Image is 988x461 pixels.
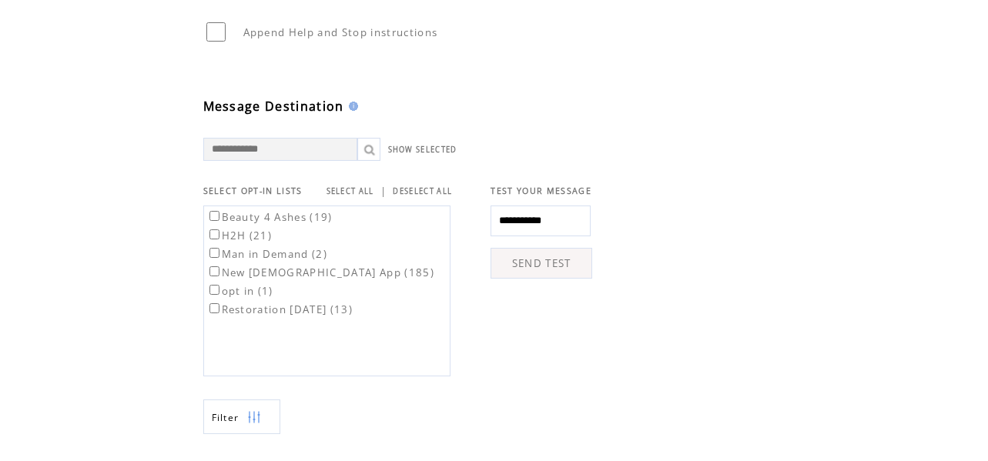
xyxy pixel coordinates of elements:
span: Append Help and Stop instructions [243,25,438,39]
input: Man in Demand (2) [209,248,219,258]
a: SEND TEST [491,248,592,279]
input: New [DEMOGRAPHIC_DATA] App (185) [209,266,219,276]
a: SHOW SELECTED [388,145,457,155]
label: Man in Demand (2) [206,247,328,261]
img: help.gif [344,102,358,111]
input: opt in (1) [209,285,219,295]
a: Filter [203,399,280,434]
input: Restoration [DATE] (13) [209,303,219,313]
label: opt in (1) [206,284,273,298]
span: Show filters [212,411,239,424]
input: H2H (21) [209,229,219,239]
a: DESELECT ALL [393,186,452,196]
span: Message Destination [203,98,344,115]
input: Beauty 4 Ashes (19) [209,211,219,221]
a: SELECT ALL [327,186,374,196]
img: filters.png [247,400,261,435]
span: TEST YOUR MESSAGE [491,185,591,196]
span: SELECT OPT-IN LISTS [203,185,303,196]
label: H2H (21) [206,229,273,242]
label: Restoration [DATE] (13) [206,302,353,316]
span: | [380,184,387,198]
label: New [DEMOGRAPHIC_DATA] App (185) [206,266,435,279]
label: Beauty 4 Ashes (19) [206,210,333,224]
